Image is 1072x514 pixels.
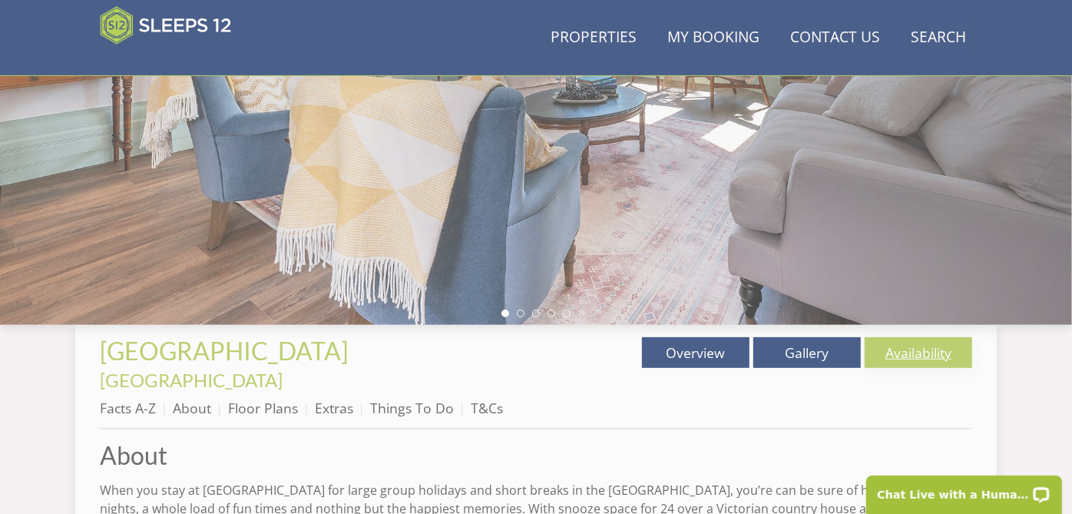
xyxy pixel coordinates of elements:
[92,54,253,67] iframe: Customer reviews powered by Trustpilot
[370,399,454,417] a: Things To Do
[100,336,353,366] a: [GEOGRAPHIC_DATA]
[173,399,211,417] a: About
[228,399,298,417] a: Floor Plans
[865,337,972,368] a: Availability
[100,442,972,469] a: About
[753,337,861,368] a: Gallery
[315,399,353,417] a: Extras
[100,369,283,391] a: [GEOGRAPHIC_DATA]
[100,336,349,366] span: [GEOGRAPHIC_DATA]
[642,337,749,368] a: Overview
[784,21,886,55] a: Contact Us
[661,21,766,55] a: My Booking
[856,466,1072,514] iframe: LiveChat chat widget
[100,399,156,417] a: Facts A-Z
[905,21,972,55] a: Search
[471,399,503,417] a: T&Cs
[100,6,232,45] img: Sleeps 12
[544,21,643,55] a: Properties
